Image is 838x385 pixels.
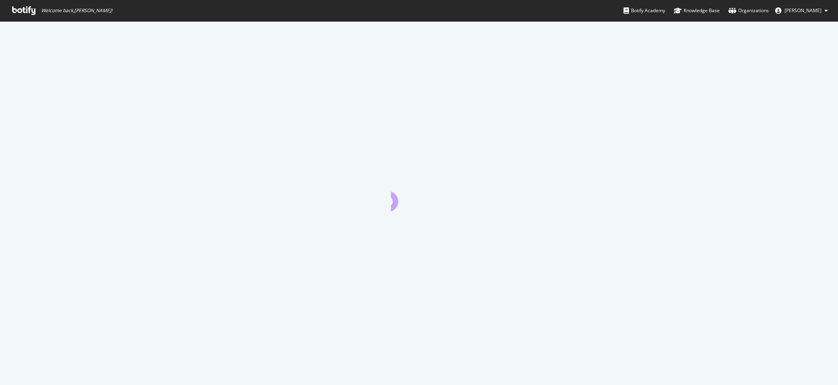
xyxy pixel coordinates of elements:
[623,7,665,15] div: Botify Academy
[674,7,720,15] div: Knowledge Base
[41,7,112,14] span: Welcome back, [PERSON_NAME] !
[785,7,821,14] span: Edward Turner
[769,4,834,17] button: [PERSON_NAME]
[728,7,769,15] div: Organizations
[391,183,447,211] div: animation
